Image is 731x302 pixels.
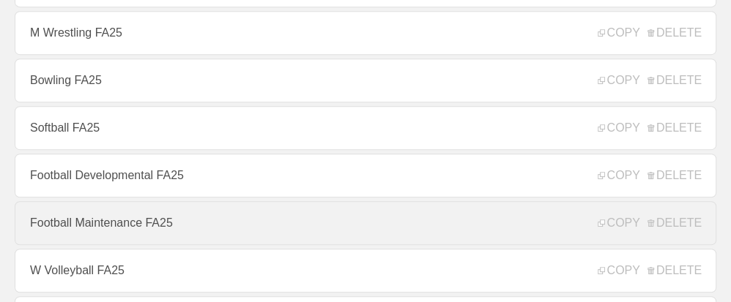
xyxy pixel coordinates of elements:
span: DELETE [647,26,702,39]
a: Football Maintenance FA25 [15,201,716,245]
span: DELETE [647,121,702,135]
a: Softball FA25 [15,106,716,150]
iframe: Chat Widget [468,133,731,302]
a: W Volleyball FA25 [15,249,716,292]
span: COPY [598,74,639,87]
span: COPY [598,26,639,39]
a: Bowling FA25 [15,58,716,102]
span: DELETE [647,74,702,87]
span: COPY [598,121,639,135]
a: M Wrestling FA25 [15,11,716,55]
a: Football Developmental FA25 [15,154,716,197]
